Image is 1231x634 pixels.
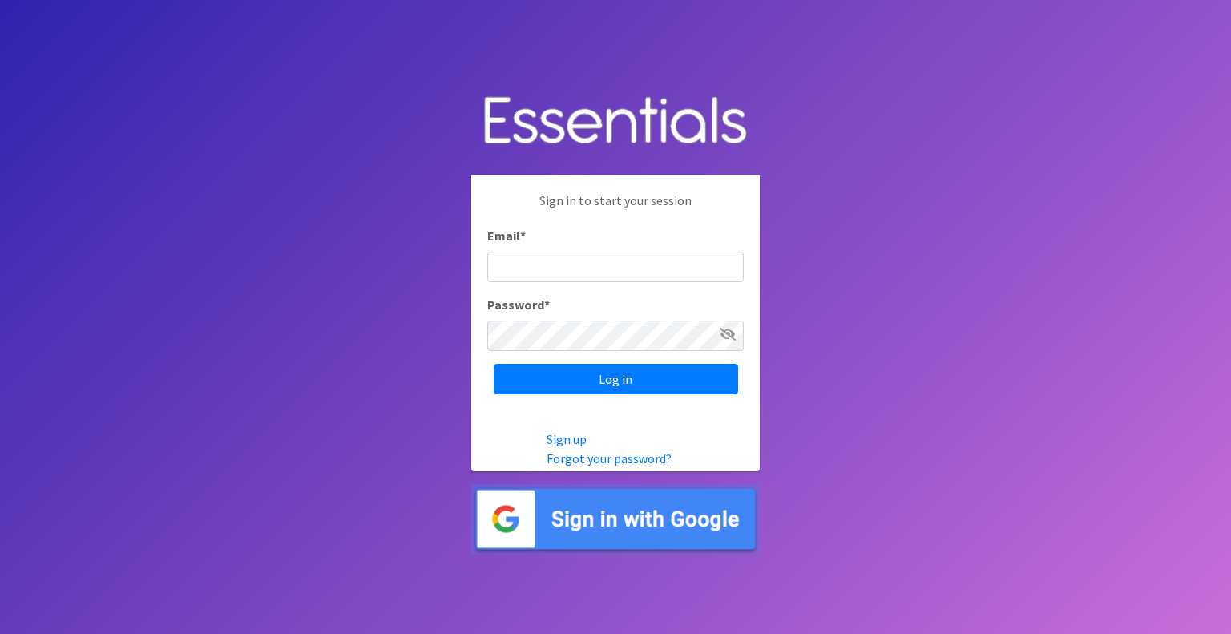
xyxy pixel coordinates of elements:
[487,226,526,245] label: Email
[471,484,760,554] img: Sign in with Google
[487,191,744,226] p: Sign in to start your session
[494,364,738,394] input: Log in
[520,228,526,244] abbr: required
[544,297,550,313] abbr: required
[471,80,760,163] img: Human Essentials
[547,431,587,447] a: Sign up
[547,450,672,466] a: Forgot your password?
[487,295,550,314] label: Password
